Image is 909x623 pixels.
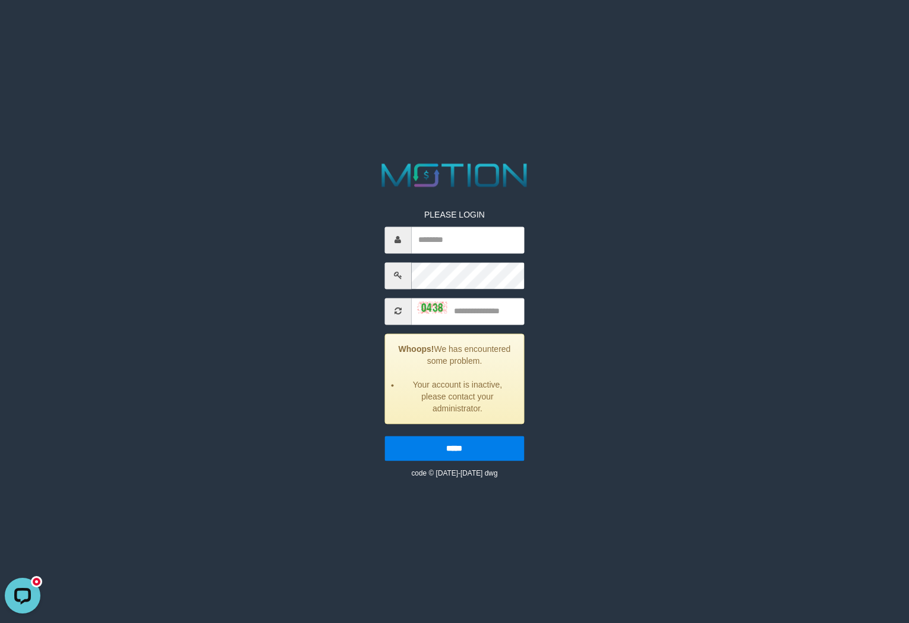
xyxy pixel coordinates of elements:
[400,379,515,414] li: Your account is inactive, please contact your administrator.
[5,5,40,40] button: Open LiveChat chat widget
[384,209,524,221] p: PLEASE LOGIN
[411,469,497,477] small: code © [DATE]-[DATE] dwg
[384,333,524,424] div: We has encountered some problem.
[417,301,447,313] img: captcha
[399,344,434,354] strong: Whoops!
[375,159,534,191] img: MOTION_logo.png
[31,3,42,14] div: new message indicator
